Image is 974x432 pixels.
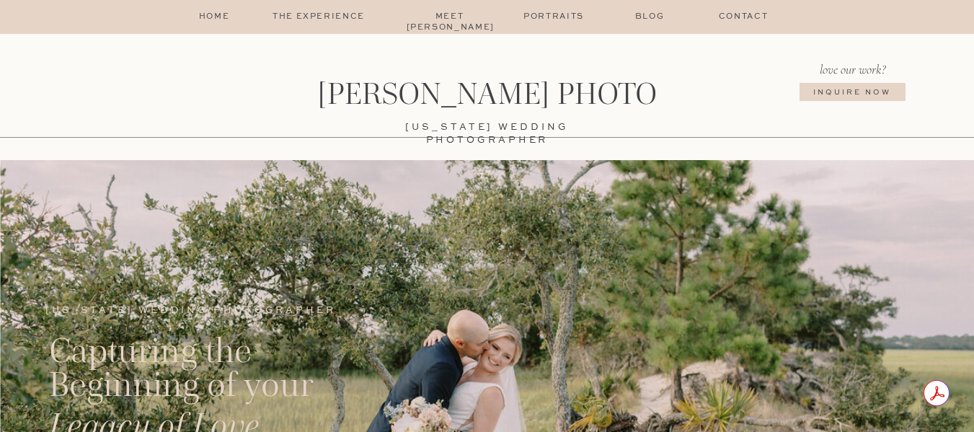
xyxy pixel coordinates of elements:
a: Blog [615,12,685,23]
p: love our work? [804,60,901,78]
a: Portraits [519,12,589,23]
a: Meet [PERSON_NAME] [407,12,493,23]
a: Capturing the Beginning of your [49,334,376,407]
a: [US_STATE] Wedding Photographer [45,304,361,334]
a: Contact [709,12,779,23]
a: [PERSON_NAME] Photo [289,79,686,113]
a: Inquire NOw [790,87,914,112]
a: [US_STATE] wedding photographer [347,121,628,131]
a: The Experience [258,12,380,23]
a: home [197,12,232,23]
